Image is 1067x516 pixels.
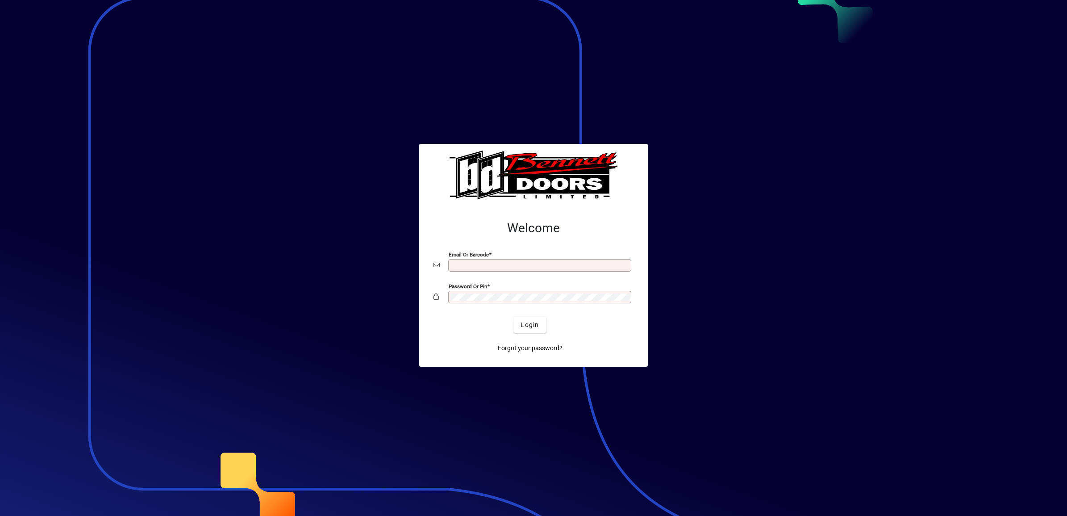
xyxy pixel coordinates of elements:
span: Login [521,320,539,330]
a: Forgot your password? [494,340,566,356]
mat-label: Password or Pin [449,283,487,289]
span: Forgot your password? [498,344,563,353]
mat-label: Email or Barcode [449,252,489,258]
h2: Welcome [433,221,634,236]
button: Login [513,317,546,333]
